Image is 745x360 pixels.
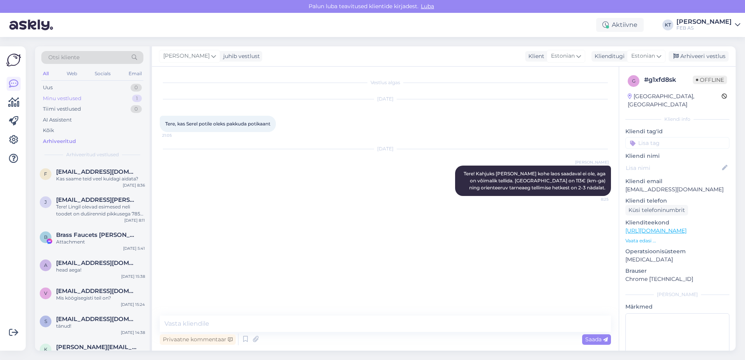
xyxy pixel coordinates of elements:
div: [DATE] 14:38 [121,330,145,335]
div: [PERSON_NAME] [676,19,732,25]
p: Kliendi telefon [625,197,729,205]
span: a [44,262,48,268]
span: s [44,318,47,324]
div: Tere! Lingil olevad esimesed neli toodet on duširennid pikkusega 785 mm: [URL][DOMAIN_NAME] . Nee... [56,203,145,217]
div: KT [662,19,673,30]
span: Offline [693,76,727,84]
div: Kas saame teid veel kuidagi aidata? [56,175,145,182]
span: Luba [418,3,436,10]
div: Privaatne kommentaar [160,334,236,345]
span: Otsi kliente [48,53,79,62]
p: Operatsioonisüsteem [625,247,729,256]
span: k [44,346,48,352]
img: Askly Logo [6,53,21,67]
div: [DATE] [160,145,611,152]
div: [DATE] 15:38 [121,274,145,279]
div: Attachment [56,238,145,245]
div: [DATE] 8:11 [124,217,145,223]
p: Märkmed [625,303,729,311]
a: [PERSON_NAME]FEB AS [676,19,740,31]
div: [DATE] [160,95,611,102]
span: Brass Faucets Gavin Wang [56,231,137,238]
span: [PERSON_NAME] [575,159,609,165]
div: juhib vestlust [220,52,260,60]
span: v [44,290,47,296]
div: head aega! [56,266,145,274]
span: B [44,234,48,240]
div: Arhiveeritud [43,138,76,145]
span: Arhiveeritud vestlused [66,151,119,158]
div: tänud! [56,323,145,330]
p: [EMAIL_ADDRESS][DOMAIN_NAME] [625,185,729,194]
div: Kõik [43,127,54,134]
div: Kliendi info [625,116,729,123]
span: [PERSON_NAME] [163,52,210,60]
span: viktorija71@mail.ru [56,288,137,295]
span: kristy.valgma@ensto.com [56,344,137,351]
p: Brauser [625,267,729,275]
span: 8:25 [579,196,609,202]
p: Kliendi email [625,177,729,185]
span: finesttili@gmail.com [56,168,137,175]
p: Klienditeekond [625,219,729,227]
p: Vaata edasi ... [625,237,729,244]
div: [GEOGRAPHIC_DATA], [GEOGRAPHIC_DATA] [628,92,722,109]
p: Kliendi nimi [625,152,729,160]
div: Vestlus algas [160,79,611,86]
div: Uus [43,84,53,92]
div: All [41,69,50,79]
span: f [44,171,47,177]
div: AI Assistent [43,116,72,124]
div: Arhiveeri vestlus [669,51,729,62]
div: Tiimi vestlused [43,105,81,113]
div: Aktiivne [596,18,644,32]
span: Estonian [631,52,655,60]
div: 0 [131,105,142,113]
div: # g1xfd8sk [644,75,693,85]
span: Estonian [551,52,575,60]
div: [DATE] 15:24 [121,302,145,307]
div: Web [65,69,79,79]
p: Chrome [TECHNICAL_ID] [625,275,729,283]
div: Minu vestlused [43,95,81,102]
span: 21:05 [162,132,191,138]
input: Lisa nimi [626,164,720,172]
p: [MEDICAL_DATA] [625,256,729,264]
span: anton.t@gmail.com [56,259,137,266]
span: Tere! Kahjuks [PERSON_NAME] kohe laos saadaval ei ole, aga on võimalik tellida. [GEOGRAPHIC_DATA]... [464,171,607,191]
div: [DATE] 5:41 [123,245,145,251]
div: Socials [93,69,112,79]
a: [URL][DOMAIN_NAME] [625,227,687,234]
span: Tere, kas Serel potile oleks pakkuda potikaant [165,121,270,127]
span: j [44,199,47,205]
p: Kliendi tag'id [625,127,729,136]
span: jurgen.zopp@gmail.com [56,196,137,203]
div: Küsi telefoninumbrit [625,205,688,215]
div: 0 [131,84,142,92]
div: Email [127,69,143,79]
div: 1 [132,95,142,102]
div: FEB AS [676,25,732,31]
span: siim@elamus.ee [56,316,137,323]
span: g [632,78,636,84]
div: Klient [525,52,544,60]
div: Klienditugi [591,52,625,60]
div: Mis köögisegisti teil on? [56,295,145,302]
div: [PERSON_NAME] [625,291,729,298]
input: Lisa tag [625,137,729,149]
span: Saada [585,336,608,343]
div: [DATE] 8:36 [123,182,145,188]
